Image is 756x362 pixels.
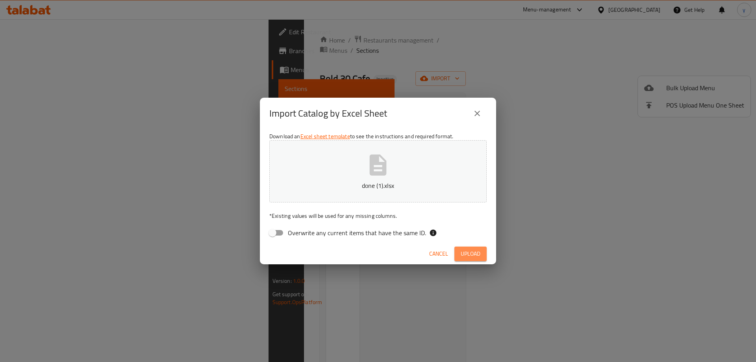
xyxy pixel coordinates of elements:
[282,181,474,190] p: done (1).xlsx
[426,247,451,261] button: Cancel
[300,131,350,141] a: Excel sheet template
[269,107,387,120] h2: Import Catalog by Excel Sheet
[429,229,437,237] svg: If the overwrite option isn't selected, then the items that match an existing ID will be ignored ...
[269,212,487,220] p: Existing values will be used for any missing columns.
[454,247,487,261] button: Upload
[429,249,448,259] span: Cancel
[269,140,487,202] button: done (1).xlsx
[468,104,487,123] button: close
[288,228,426,238] span: Overwrite any current items that have the same ID.
[461,249,480,259] span: Upload
[260,129,496,243] div: Download an to see the instructions and required format.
